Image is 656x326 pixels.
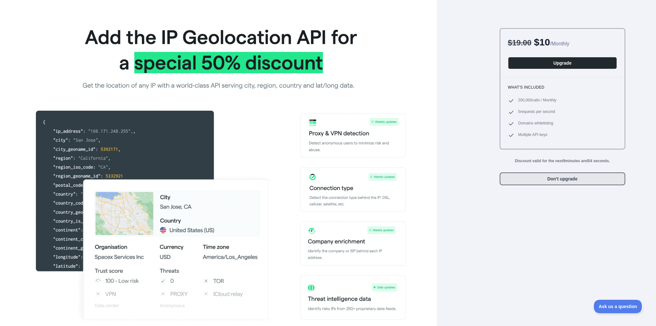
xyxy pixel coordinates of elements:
[550,41,569,46] span: / Monthly
[518,132,547,139] span: Multiple API keys
[508,38,531,47] span: $ 19.00
[500,172,625,185] button: Don't upgrade
[518,98,556,104] span: 200,000 calls / Monthly
[518,109,555,115] span: 5 requests per second
[31,15,406,323] img: Offer
[515,159,610,163] strong: Discount valid for the next 9 minutes and 54 seconds.
[518,121,553,127] span: Domains whitelisting
[508,57,617,69] button: Upgrade
[594,300,643,313] iframe: Toggle Customer Support
[534,37,550,47] span: $ 10
[508,85,617,90] h3: What's included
